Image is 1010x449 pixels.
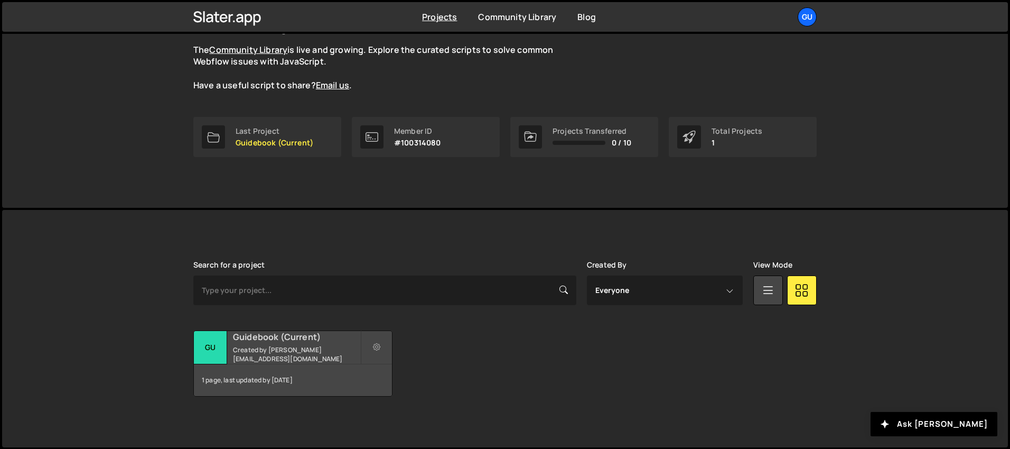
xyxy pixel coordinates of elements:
div: Projects Transferred [553,127,631,135]
h2: Guidebook (Current) [233,331,360,343]
label: Created By [587,261,627,269]
a: Community Library [478,11,556,23]
a: Gu [798,7,817,26]
div: Last Project [236,127,313,135]
button: Ask [PERSON_NAME] [871,412,997,436]
a: Projects [422,11,457,23]
div: Member ID [394,127,441,135]
small: Created by [PERSON_NAME][EMAIL_ADDRESS][DOMAIN_NAME] [233,345,360,363]
div: Total Projects [712,127,762,135]
p: Guidebook (Current) [236,139,313,147]
a: Last Project Guidebook (Current) [193,117,341,157]
input: Type your project... [193,276,576,305]
div: 1 page, last updated by [DATE] [194,364,392,396]
div: Gu [194,331,227,364]
p: #100314080 [394,139,441,147]
label: View Mode [753,261,792,269]
a: Email us [316,79,349,91]
span: 0 / 10 [612,139,631,147]
a: Community Library [209,44,287,56]
a: Blog [577,11,596,23]
a: Gu Guidebook (Current) Created by [PERSON_NAME][EMAIL_ADDRESS][DOMAIN_NAME] 1 page, last updated ... [193,331,392,397]
p: The is live and growing. Explore the curated scripts to solve common Webflow issues with JavaScri... [193,44,574,91]
label: Search for a project [193,261,265,269]
p: 1 [712,139,762,147]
